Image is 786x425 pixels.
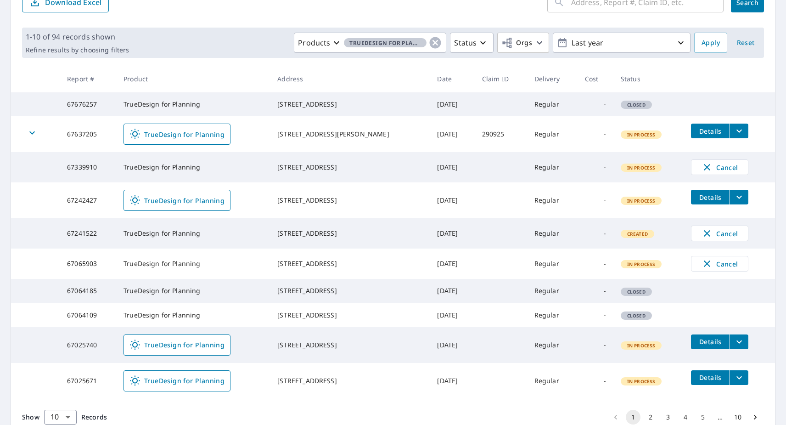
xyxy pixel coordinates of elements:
[22,413,39,421] span: Show
[124,334,230,356] a: TrueDesign for Planning
[578,182,613,218] td: -
[527,65,578,92] th: Delivery
[527,249,578,279] td: Regular
[60,182,116,218] td: 67242427
[702,37,720,49] span: Apply
[475,65,527,92] th: Claim ID
[298,37,330,48] p: Products
[622,131,661,138] span: In Process
[430,92,474,116] td: [DATE]
[730,370,748,385] button: filesDropdownBtn-67025671
[622,289,651,295] span: Closed
[124,370,230,391] a: TrueDesign for Planning
[701,162,739,173] span: Cancel
[578,65,613,92] th: Cost
[578,363,613,399] td: -
[430,327,474,363] td: [DATE]
[116,279,270,303] td: TrueDesign for Planning
[277,130,422,139] div: [STREET_ADDRESS][PERSON_NAME]
[553,33,691,53] button: Last year
[578,279,613,303] td: -
[60,92,116,116] td: 67676257
[277,376,422,385] div: [STREET_ADDRESS]
[116,303,270,327] td: TrueDesign for Planning
[696,410,710,425] button: Go to page 5
[344,38,427,48] span: TrueDesign for Planning
[568,35,675,51] p: Last year
[527,182,578,218] td: Regular
[60,363,116,399] td: 67025671
[277,100,422,109] div: [STREET_ADDRESS]
[60,116,116,152] td: 67637205
[735,37,757,49] span: Reset
[527,218,578,249] td: Regular
[116,92,270,116] td: TrueDesign for Planning
[527,327,578,363] td: Regular
[129,340,225,351] span: TrueDesign for Planning
[622,164,661,171] span: In Process
[691,370,730,385] button: detailsBtn-67025671
[622,198,661,204] span: In Process
[701,228,739,239] span: Cancel
[730,190,748,204] button: filesDropdownBtn-67242427
[622,378,661,385] span: In Process
[613,65,684,92] th: Status
[622,261,661,267] span: In Process
[626,410,640,425] button: page 1
[578,92,613,116] td: -
[527,303,578,327] td: Regular
[696,193,724,202] span: Details
[578,327,613,363] td: -
[116,65,270,92] th: Product
[748,410,763,425] button: Go to next page
[607,410,764,425] nav: pagination navigation
[527,116,578,152] td: Regular
[527,279,578,303] td: Regular
[696,337,724,346] span: Details
[691,334,730,349] button: detailsBtn-67025740
[691,190,730,204] button: detailsBtn-67242427
[731,33,760,53] button: Reset
[430,116,474,152] td: [DATE]
[81,413,107,421] span: Records
[277,259,422,268] div: [STREET_ADDRESS]
[730,124,748,138] button: filesDropdownBtn-67637205
[450,33,494,53] button: Status
[696,127,724,136] span: Details
[691,226,748,241] button: Cancel
[44,410,77,425] div: Show 10 records
[430,249,474,279] td: [DATE]
[578,218,613,249] td: -
[124,190,230,211] a: TrueDesign for Planning
[691,159,748,175] button: Cancel
[124,124,230,145] a: TrueDesign for Planning
[277,340,422,350] div: [STREET_ADDRESS]
[454,37,477,48] p: Status
[277,163,422,172] div: [STREET_ADDRESS]
[578,152,613,182] td: -
[578,303,613,327] td: -
[60,218,116,249] td: 67241522
[430,303,474,327] td: [DATE]
[129,195,225,206] span: TrueDesign for Planning
[60,279,116,303] td: 67064185
[691,124,730,138] button: detailsBtn-67637205
[129,375,225,386] span: TrueDesign for Planning
[701,258,739,269] span: Cancel
[622,102,651,108] span: Closed
[116,249,270,279] td: TrueDesign for Planning
[277,196,422,205] div: [STREET_ADDRESS]
[622,342,661,349] span: In Process
[501,37,532,49] span: Orgs
[527,152,578,182] td: Regular
[60,152,116,182] td: 67339910
[277,286,422,295] div: [STREET_ADDRESS]
[294,33,446,53] button: ProductsTrueDesign for Planning
[678,410,693,425] button: Go to page 4
[277,311,422,320] div: [STREET_ADDRESS]
[60,303,116,327] td: 67064109
[622,231,653,237] span: Created
[430,363,474,399] td: [DATE]
[277,229,422,238] div: [STREET_ADDRESS]
[691,256,748,272] button: Cancel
